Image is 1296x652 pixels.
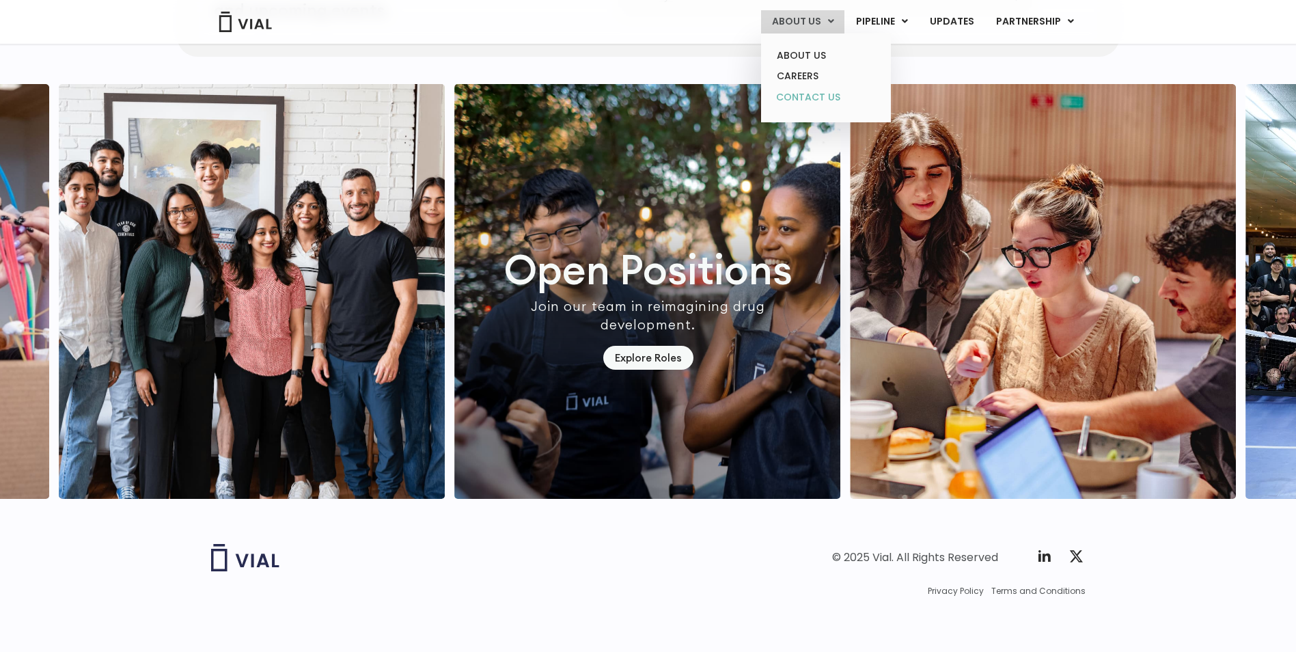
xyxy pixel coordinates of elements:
div: 7 / 7 [59,84,445,499]
img: http://Group%20of%20smiling%20people%20posing%20for%20a%20picture [59,84,445,499]
img: http://Group%20of%20people%20smiling%20wearing%20aprons [454,84,840,499]
div: 2 / 7 [850,84,1236,499]
div: 1 / 7 [454,84,840,499]
a: ABOUT USMenu Toggle [761,10,844,33]
a: UPDATES [919,10,984,33]
a: Privacy Policy [928,585,984,597]
a: PIPELINEMenu Toggle [845,10,918,33]
div: © 2025 Vial. All Rights Reserved [832,550,998,565]
a: CAREERS [766,66,885,87]
a: PARTNERSHIPMenu Toggle [985,10,1085,33]
a: Terms and Conditions [991,585,1086,597]
a: Explore Roles [603,346,693,370]
img: Vial Logo [218,12,273,32]
img: Vial logo wih "Vial" spelled out [211,544,279,571]
a: CONTACT US [766,87,885,109]
a: ABOUT US [766,45,885,66]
